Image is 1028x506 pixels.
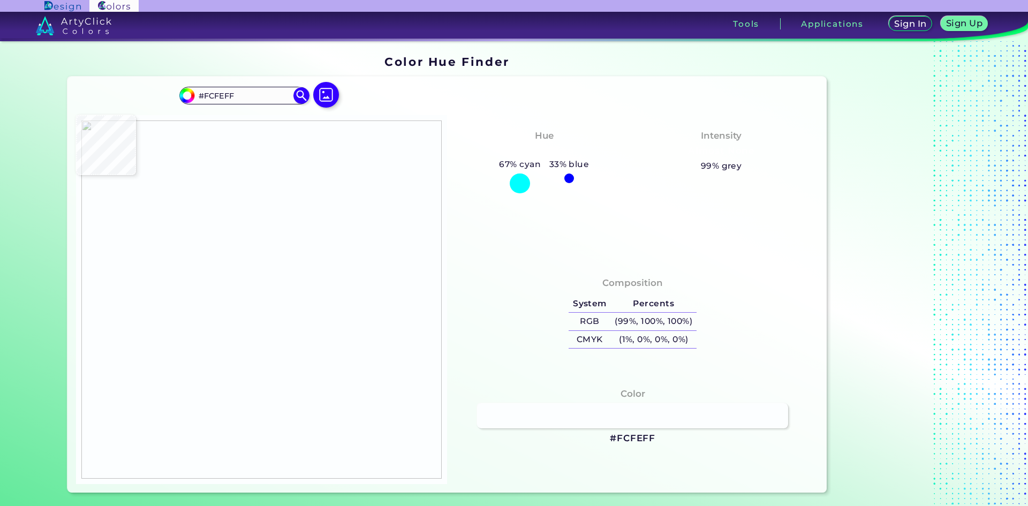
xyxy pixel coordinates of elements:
[569,331,610,349] h5: CMYK
[801,20,864,28] h3: Applications
[384,54,509,70] h1: Color Hue Finder
[733,20,759,28] h3: Tools
[81,120,442,479] img: e61dc250-1259-4a94-bf06-6ce8bbc0ce70
[36,16,111,35] img: logo_artyclick_colors_white.svg
[701,128,742,144] h4: Intensity
[611,295,697,313] h5: Percents
[943,17,985,31] a: Sign Up
[545,157,593,171] h5: 33% blue
[313,82,339,108] img: icon picture
[684,145,759,157] h3: Almost None
[194,88,294,103] input: type color..
[602,275,663,291] h4: Composition
[948,19,981,27] h5: Sign Up
[569,313,610,330] h5: RGB
[611,313,697,330] h5: (99%, 100%, 100%)
[509,145,579,157] h3: Bluish Cyan
[701,159,742,173] h5: 99% grey
[44,1,80,11] img: ArtyClick Design logo
[611,331,697,349] h5: (1%, 0%, 0%, 0%)
[890,17,930,31] a: Sign In
[610,432,655,445] h3: #FCFEFF
[535,128,554,144] h4: Hue
[293,87,309,103] img: icon search
[569,295,610,313] h5: System
[896,20,925,28] h5: Sign In
[495,157,545,171] h5: 67% cyan
[621,386,645,402] h4: Color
